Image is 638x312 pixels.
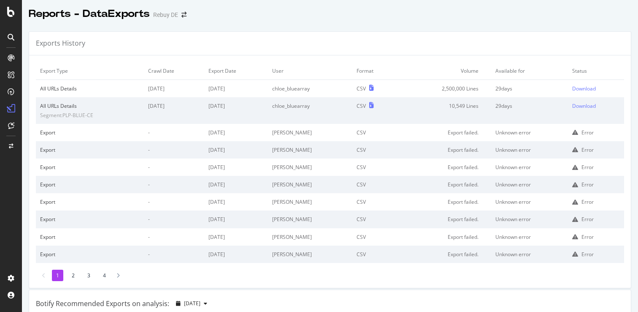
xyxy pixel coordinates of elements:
td: CSV [352,159,397,176]
td: Crawl Date [144,62,205,80]
td: Unknown error [491,228,568,246]
div: Export [40,216,140,223]
td: - [144,159,205,176]
div: Error [581,216,594,223]
td: [PERSON_NAME] [268,228,352,246]
div: Download [572,85,596,92]
td: [DATE] [144,97,205,123]
div: Export [40,164,140,171]
li: 4 [99,270,110,281]
td: Export failed. [397,124,491,141]
button: [DATE] [173,297,211,310]
div: Error [581,181,594,188]
div: Error [581,251,594,258]
td: [PERSON_NAME] [268,176,352,193]
td: 29 days [491,97,568,123]
div: Error [581,233,594,241]
td: Unknown error [491,211,568,228]
td: Export failed. [397,246,491,263]
div: Reports - DataExports [29,7,150,21]
div: Export [40,181,140,188]
div: Error [581,198,594,205]
td: [PERSON_NAME] [268,193,352,211]
td: - [144,176,205,193]
td: Unknown error [491,159,568,176]
td: [PERSON_NAME] [268,246,352,263]
td: [DATE] [204,97,268,123]
td: - [144,228,205,246]
td: Export failed. [397,193,491,211]
div: Error [581,146,594,153]
td: Unknown error [491,124,568,141]
td: - [144,211,205,228]
td: [PERSON_NAME] [268,141,352,159]
div: All URLs Details [40,102,140,109]
td: CSV [352,141,397,159]
div: Download [572,102,596,109]
td: [PERSON_NAME] [268,211,352,228]
td: [PERSON_NAME] [268,159,352,176]
td: Volume [397,62,491,80]
li: 1 [52,270,63,281]
li: 2 [68,270,79,281]
td: [DATE] [204,141,268,159]
td: [DATE] [204,246,268,263]
td: [DATE] [204,80,268,98]
div: Export [40,198,140,205]
td: - [144,246,205,263]
a: Download [572,102,620,109]
td: [DATE] [204,228,268,246]
td: Unknown error [491,141,568,159]
td: - [144,124,205,141]
td: CSV [352,193,397,211]
td: [DATE] [204,124,268,141]
div: Export [40,251,140,258]
td: Export Type [36,62,144,80]
td: 10,549 Lines [397,97,491,123]
td: Unknown error [491,193,568,211]
span: 2025 Jul. 21st [184,300,200,307]
td: Status [568,62,624,80]
td: chloe_bluearray [268,80,352,98]
div: Export [40,233,140,241]
div: CSV [357,102,366,109]
td: Format [352,62,397,80]
td: Export failed. [397,159,491,176]
td: CSV [352,246,397,263]
td: 29 days [491,80,568,98]
div: Export [40,129,140,136]
td: CSV [352,211,397,228]
td: Export Date [204,62,268,80]
td: - [144,193,205,211]
div: Exports History [36,38,85,48]
td: CSV [352,124,397,141]
iframe: Intercom live chat [609,283,630,304]
a: Download [572,85,620,92]
td: Export failed. [397,176,491,193]
td: chloe_bluearray [268,97,352,123]
div: Botify Recommended Exports on analysis: [36,299,169,309]
div: Rebuy DE [153,11,178,19]
td: Export failed. [397,141,491,159]
div: Segment: PLP-BLUE-CE [40,112,140,119]
td: [DATE] [204,159,268,176]
td: 2,500,000 Lines [397,80,491,98]
td: - [144,141,205,159]
div: Export [40,146,140,153]
div: arrow-right-arrow-left [181,12,187,18]
td: [PERSON_NAME] [268,124,352,141]
div: All URLs Details [40,85,140,92]
td: [DATE] [204,176,268,193]
li: 3 [83,270,95,281]
td: Unknown error [491,246,568,263]
div: Error [581,129,594,136]
td: User [268,62,352,80]
td: CSV [352,176,397,193]
td: Available for [491,62,568,80]
div: CSV [357,85,366,92]
td: Export failed. [397,211,491,228]
td: CSV [352,228,397,246]
div: Error [581,164,594,171]
td: [DATE] [204,211,268,228]
td: Unknown error [491,176,568,193]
